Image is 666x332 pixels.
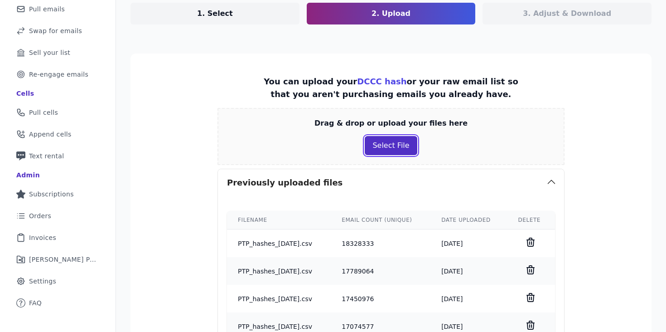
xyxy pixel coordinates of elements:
[197,8,233,19] p: 1. Select
[430,257,507,285] td: [DATE]
[29,48,70,57] span: Sell your list
[7,64,108,84] a: Re-engage emails
[29,5,65,14] span: Pull emails
[261,75,521,101] p: You can upload your or your raw email list so that you aren't purchasing emails you already have.
[7,249,108,269] a: [PERSON_NAME] Performance
[130,3,299,24] a: 1. Select
[16,171,40,180] div: Admin
[7,184,108,204] a: Subscriptions
[331,257,430,285] td: 17789064
[29,151,64,161] span: Text rental
[331,211,430,229] th: Email count (unique)
[430,229,507,258] td: [DATE]
[227,285,331,312] td: PTP_hashes_[DATE].csv
[7,103,108,122] a: Pull cells
[29,255,97,264] span: [PERSON_NAME] Performance
[7,271,108,291] a: Settings
[7,21,108,41] a: Swap for emails
[7,124,108,144] a: Append cells
[29,70,88,79] span: Re-engage emails
[227,229,331,258] td: PTP_hashes_[DATE].csv
[29,190,74,199] span: Subscriptions
[7,43,108,63] a: Sell your list
[372,8,410,19] p: 2. Upload
[29,108,58,117] span: Pull cells
[430,285,507,312] td: [DATE]
[331,229,430,258] td: 18328333
[314,118,468,129] p: Drag & drop or upload your files here
[29,298,42,308] span: FAQ
[357,77,406,86] a: DCCC hash
[7,228,108,248] a: Invoices
[7,146,108,166] a: Text rental
[218,169,564,196] button: Previously uploaded files
[365,136,417,155] button: Select File
[307,3,476,24] a: 2. Upload
[29,211,51,220] span: Orders
[227,211,331,229] th: Filename
[7,206,108,226] a: Orders
[507,211,555,229] th: Delete
[7,293,108,313] a: FAQ
[29,130,72,139] span: Append cells
[430,211,507,229] th: Date uploaded
[523,8,611,19] p: 3. Adjust & Download
[29,26,82,35] span: Swap for emails
[227,176,343,189] h3: Previously uploaded files
[29,233,56,242] span: Invoices
[227,257,331,285] td: PTP_hashes_[DATE].csv
[29,277,56,286] span: Settings
[331,285,430,312] td: 17450976
[16,89,34,98] div: Cells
